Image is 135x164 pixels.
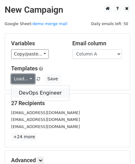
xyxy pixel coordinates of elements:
a: Daily emails left: 50 [89,21,130,26]
a: DevOps Engineer [11,88,69,98]
small: [EMAIL_ADDRESS][DOMAIN_NAME] [11,117,80,122]
a: Copy/paste... [11,49,49,59]
h5: Variables [11,40,63,47]
iframe: Chat Widget [104,134,135,164]
span: Daily emails left: 50 [89,20,130,27]
a: Templates [11,65,38,72]
h5: Email column [72,40,124,47]
small: Google Sheet: [5,21,67,26]
h5: 27 Recipients [11,100,124,107]
h5: Advanced [11,157,124,164]
a: +24 more [11,133,37,141]
h2: New Campaign [5,5,130,15]
small: [EMAIL_ADDRESS][DOMAIN_NAME] [11,124,80,129]
small: [EMAIL_ADDRESS][DOMAIN_NAME] [11,110,80,115]
button: Save [44,74,61,84]
a: demo merge mail [32,21,67,26]
a: Load... [11,74,35,84]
